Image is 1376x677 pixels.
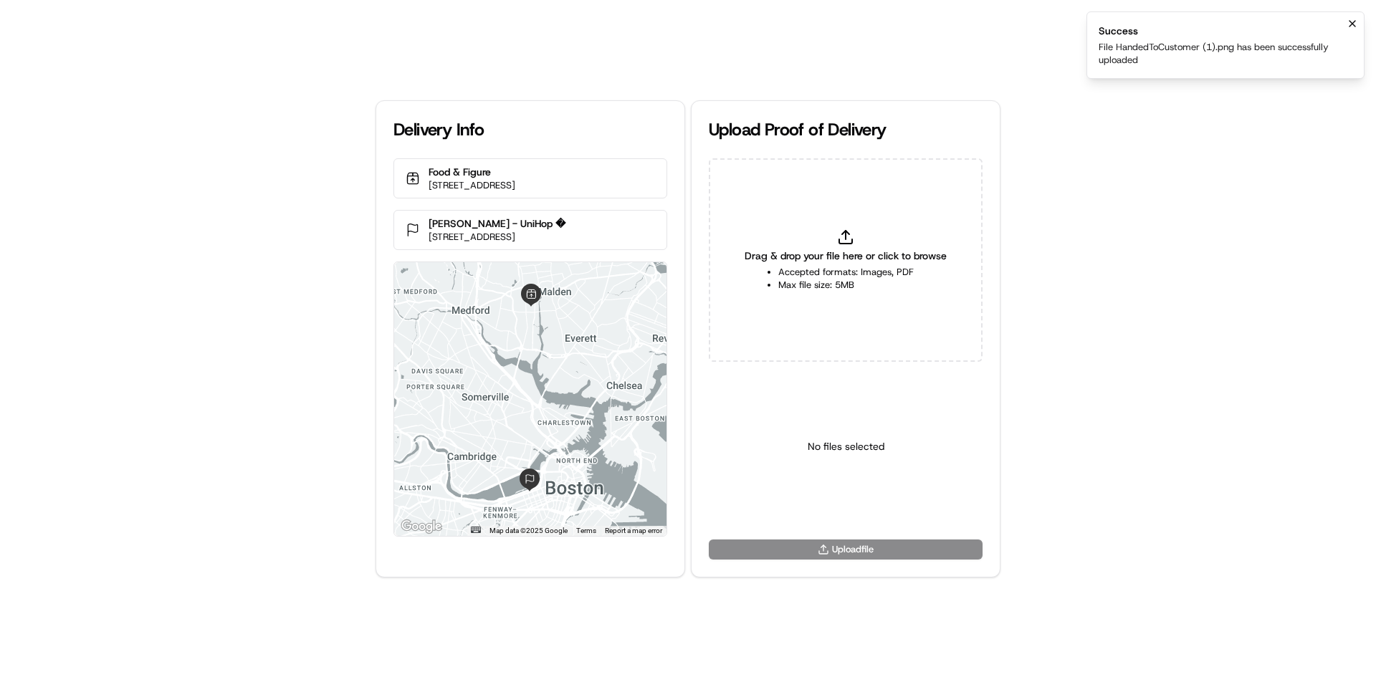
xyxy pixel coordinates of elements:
[429,231,565,244] p: [STREET_ADDRESS]
[429,179,515,192] p: [STREET_ADDRESS]
[398,517,445,536] img: Google
[471,527,481,533] button: Keyboard shortcuts
[808,439,884,453] p: No files selected
[1099,24,1347,38] div: Success
[429,216,565,231] p: [PERSON_NAME] - UniHop �
[745,249,947,263] span: Drag & drop your file here or click to browse
[576,527,596,534] a: Terms (opens in new tab)
[1099,41,1347,67] div: File HandedToCustomer (1).png has been successfully uploaded
[429,165,515,179] p: Food & Figure
[778,266,914,279] li: Accepted formats: Images, PDF
[398,517,445,536] a: Open this area in Google Maps (opens a new window)
[489,527,568,534] span: Map data ©2025 Google
[393,118,667,141] div: Delivery Info
[778,279,914,292] li: Max file size: 5MB
[605,527,662,534] a: Report a map error
[709,118,983,141] div: Upload Proof of Delivery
